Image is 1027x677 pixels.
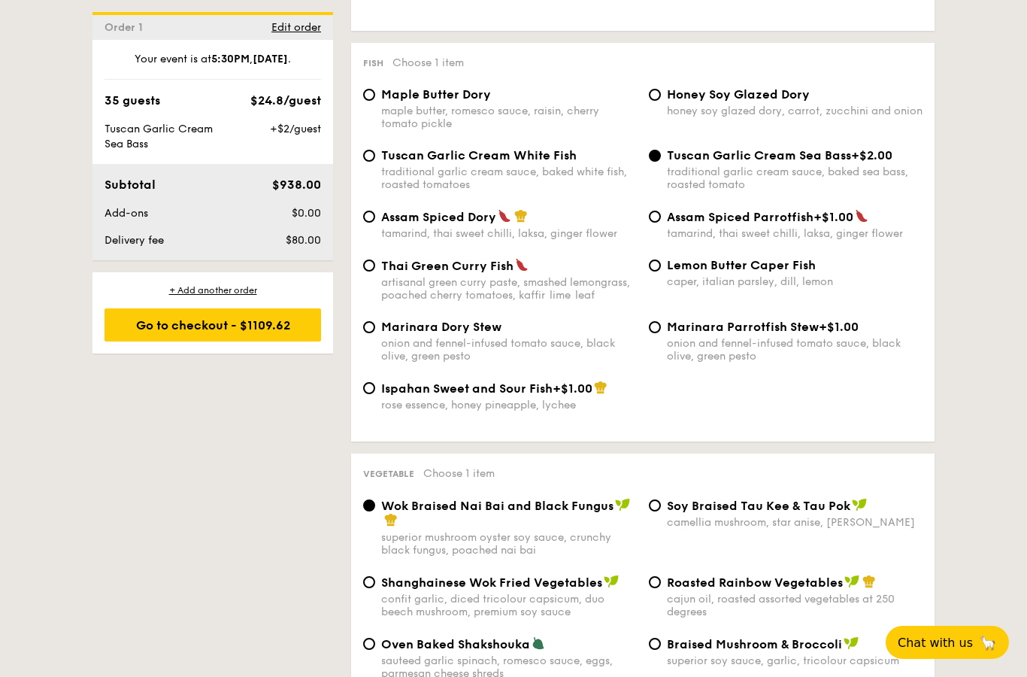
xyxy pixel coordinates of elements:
[105,308,321,342] div: Go to checkout - $1109.62
[667,165,922,191] div: traditional garlic cream sauce, baked sea bass, roasted tomato
[381,593,637,618] div: confit garlic, diced tricolour capsicum, duo beech mushroom, premium soy sauce
[381,105,637,130] div: maple butter, romesco sauce, raisin, cherry tomato pickle
[979,634,997,651] span: 🦙
[886,626,1009,659] button: Chat with us🦙
[615,498,630,512] img: icon-vegan.f8ff3823.svg
[667,210,813,224] span: Assam Spiced Parrotfish
[667,593,922,618] div: cajun oil, roasted assorted vegetables at 250 degrees
[363,469,414,479] span: Vegetable
[253,53,288,65] strong: [DATE]
[819,320,859,334] span: +$1.00
[270,123,321,135] span: +$2/guest
[381,531,637,557] div: superior mushroom oyster soy sauce, crunchy black fungus, poached nai bai
[667,575,843,590] span: Roasted Rainbow Vegetables
[553,381,592,396] span: +$1.00
[381,337,637,363] div: onion and fennel-infused tomato sauce, black olive, green pesto
[667,105,922,117] div: honey soy glazed dory, carrot, zucchini and onion
[363,89,375,101] input: Maple Butter Dorymaple butter, romesco sauce, raisin, cherry tomato pickle
[844,636,859,650] img: icon-vegan.f8ff3823.svg
[381,381,553,396] span: Ispahan Sweet and Sour Fish
[649,211,661,223] input: Assam Spiced Parrotfish+$1.00tamarind, thai sweet chilli, laksa, ginger flower
[898,636,973,650] span: Chat with us
[851,148,892,162] span: +$2.00
[211,53,250,65] strong: 5:30PM
[381,227,637,240] div: tamarind, thai sweet chilli, laksa, ginger flower
[292,207,321,220] span: $0.00
[532,636,545,650] img: icon-vegetarian.fe4039eb.svg
[363,58,383,68] span: Fish
[286,234,321,247] span: $80.00
[363,211,375,223] input: Assam Spiced Dorytamarind, thai sweet chilli, laksa, ginger flower
[363,499,375,512] input: Wok Braised Nai Bai and Black Fungussuperior mushroom oyster soy sauce, crunchy black fungus, poa...
[381,148,577,162] span: Tuscan Garlic Cream White Fish
[649,321,661,333] input: Marinara Parrotfish Stew+$1.00onion and fennel-infused tomato sauce, black olive, green pesto
[667,654,922,667] div: superior soy sauce, garlic, tricolour capsicum
[381,276,637,302] div: artisanal green curry paste, smashed lemongrass, poached cherry tomatoes, kaffir lime leaf
[105,284,321,296] div: + Add another order
[667,516,922,529] div: camellia mushroom, star anise, [PERSON_NAME]
[649,89,661,101] input: Honey Soy Glazed Doryhoney soy glazed dory, carrot, zucchini and onion
[363,382,375,394] input: Ispahan Sweet and Sour Fish+$1.00rose essence, honey pineapple, lychee
[423,467,495,480] span: Choose 1 item
[852,498,867,512] img: icon-vegan.f8ff3823.svg
[381,210,496,224] span: Assam Spiced Dory
[515,258,529,272] img: icon-spicy.37a8142b.svg
[649,150,661,162] input: Tuscan Garlic Cream Sea Bass+$2.00traditional garlic cream sauce, baked sea bass, roasted tomato
[381,87,491,102] span: Maple Butter Dory
[667,320,819,334] span: Marinara Parrotfish Stew
[381,259,513,273] span: Thai Green Curry Fish
[105,21,149,34] span: Order 1
[862,575,876,588] img: icon-chef-hat.a58ddaea.svg
[381,637,530,651] span: Oven Baked Shakshouka
[667,148,851,162] span: Tuscan Garlic Cream Sea Bass
[649,260,661,272] input: Lemon Butter Caper Fishcaper, italian parsley, dill, lemon
[514,209,528,223] img: icon-chef-hat.a58ddaea.svg
[381,320,501,334] span: Marinara Dory Stew
[381,575,602,590] span: Shanghainese Wok Fried Vegetables
[271,21,321,34] span: Edit order
[250,92,321,110] div: $24.8/guest
[384,513,398,527] img: icon-chef-hat.a58ddaea.svg
[381,165,637,191] div: traditional garlic cream sauce, baked white fish, roasted tomatoes
[105,123,213,150] span: Tuscan Garlic Cream Sea Bass
[105,52,321,80] div: Your event is at , .
[363,260,375,272] input: Thai Green Curry Fishartisanal green curry paste, smashed lemongrass, poached cherry tomatoes, ka...
[844,575,859,588] img: icon-vegan.f8ff3823.svg
[105,234,164,247] span: Delivery fee
[363,321,375,333] input: Marinara Dory Stewonion and fennel-infused tomato sauce, black olive, green pesto
[392,56,464,69] span: Choose 1 item
[649,576,661,588] input: Roasted Rainbow Vegetablescajun oil, roasted assorted vegetables at 250 degrees
[649,638,661,650] input: Braised Mushroom & Broccolisuperior soy sauce, garlic, tricolour capsicum
[272,178,321,192] span: $938.00
[649,499,661,512] input: ⁠Soy Braised Tau Kee & Tau Pokcamellia mushroom, star anise, [PERSON_NAME]
[363,638,375,650] input: Oven Baked Shakshoukasauteed garlic spinach, romesco sauce, eggs, parmesan cheese shreds
[363,150,375,162] input: Tuscan Garlic Cream White Fishtraditional garlic cream sauce, baked white fish, roasted tomatoes
[105,178,156,192] span: Subtotal
[381,499,613,513] span: Wok Braised Nai Bai and Black Fungus
[667,275,922,288] div: caper, italian parsley, dill, lemon
[604,575,619,588] img: icon-vegan.f8ff3823.svg
[667,637,842,651] span: Braised Mushroom & Broccoli
[381,399,637,411] div: rose essence, honey pineapple, lychee
[498,209,511,223] img: icon-spicy.37a8142b.svg
[855,209,868,223] img: icon-spicy.37a8142b.svg
[667,87,810,102] span: Honey Soy Glazed Dory
[594,381,607,394] img: icon-chef-hat.a58ddaea.svg
[105,207,148,220] span: Add-ons
[667,258,816,272] span: Lemon Butter Caper Fish
[667,227,922,240] div: tamarind, thai sweet chilli, laksa, ginger flower
[363,576,375,588] input: Shanghainese Wok Fried Vegetablesconfit garlic, diced tricolour capsicum, duo beech mushroom, pre...
[667,337,922,363] div: onion and fennel-infused tomato sauce, black olive, green pesto
[105,92,160,110] div: 35 guests
[813,210,853,224] span: +$1.00
[667,499,850,513] span: ⁠Soy Braised Tau Kee & Tau Pok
